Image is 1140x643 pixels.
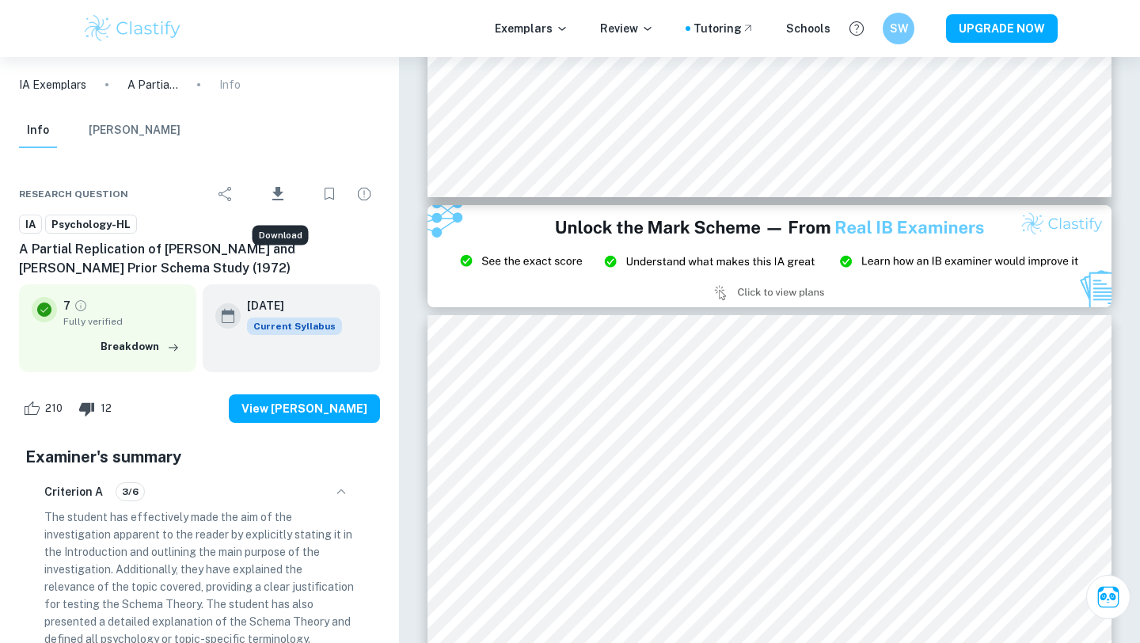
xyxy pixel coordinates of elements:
a: Tutoring [693,20,754,37]
a: Schools [786,20,830,37]
p: Info [219,76,241,93]
span: Research question [19,187,128,201]
p: Review [600,20,654,37]
h5: Examiner's summary [25,445,374,469]
button: UPGRADE NOW [946,14,1058,43]
img: Clastify logo [82,13,183,44]
button: Info [19,113,57,148]
button: Ask Clai [1086,575,1130,619]
a: Psychology-HL [45,215,137,234]
h6: Criterion A [44,483,103,500]
div: Bookmark [313,178,345,210]
h6: A Partial Replication of [PERSON_NAME] and [PERSON_NAME] Prior Schema Study (1972) [19,240,380,278]
button: Breakdown [97,335,184,359]
span: Psychology-HL [46,217,136,233]
button: View [PERSON_NAME] [229,394,380,423]
div: Like [19,396,71,421]
a: Grade fully verified [74,299,88,313]
div: This exemplar is based on the current syllabus. Feel free to refer to it for inspiration/ideas wh... [247,318,342,335]
p: 7 [63,297,70,314]
button: SW [883,13,914,44]
h6: SW [890,20,908,37]
div: Dislike [74,396,120,421]
img: Ad [427,205,1111,308]
span: 12 [92,401,120,417]
span: Fully verified [63,314,184,329]
a: IA Exemplars [19,76,86,93]
p: A Partial Replication of [PERSON_NAME] and [PERSON_NAME] Prior Schema Study (1972) [127,76,178,93]
span: 210 [36,401,71,417]
span: IA [20,217,41,233]
div: Share [210,178,241,210]
div: Report issue [348,178,380,210]
button: Help and Feedback [843,15,870,42]
h6: [DATE] [247,297,329,314]
span: Current Syllabus [247,318,342,335]
div: Download [245,173,310,215]
div: Download [253,226,309,245]
span: 3/6 [116,485,144,499]
p: Exemplars [495,20,568,37]
a: IA [19,215,42,234]
button: [PERSON_NAME] [89,113,180,148]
